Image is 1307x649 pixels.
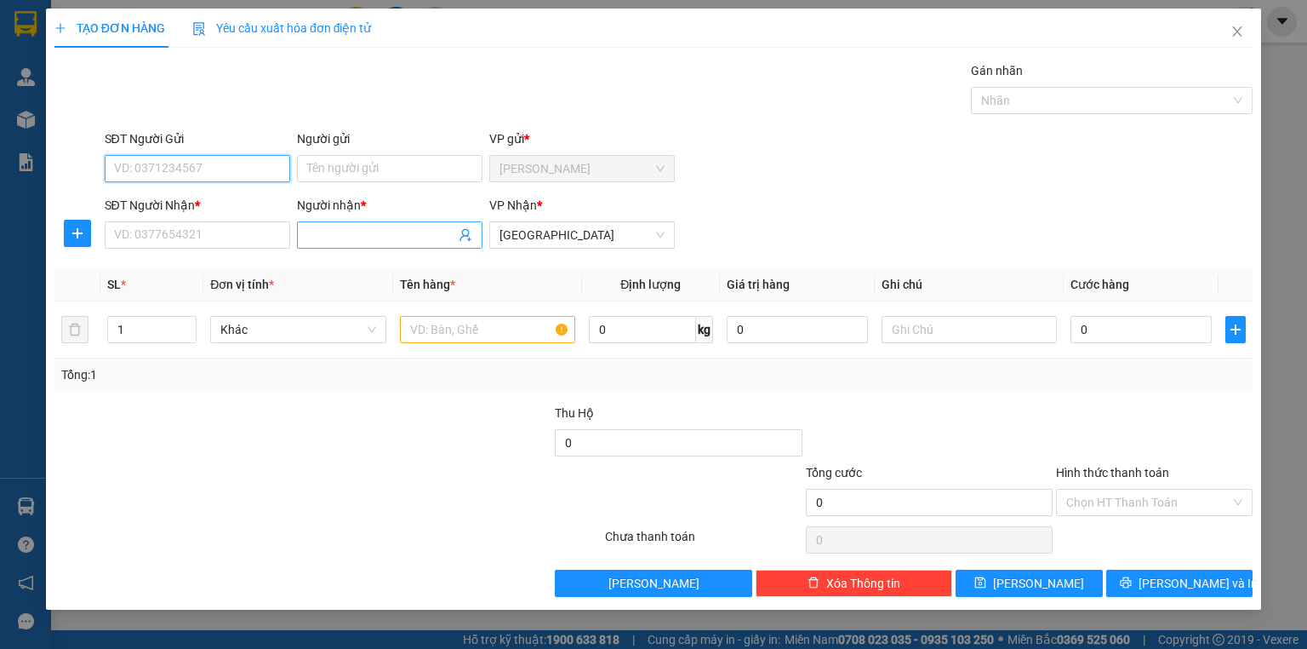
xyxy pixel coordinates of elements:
button: plus [1225,316,1246,343]
button: deleteXóa Thông tin [756,570,952,597]
button: Close [1213,9,1261,56]
span: [PERSON_NAME] [608,574,699,593]
input: 0 [727,316,868,343]
span: delete [808,577,819,590]
span: plus [54,22,66,34]
span: Thu Hộ [555,406,594,420]
span: user-add [459,228,472,242]
button: [PERSON_NAME] [555,570,751,597]
span: [PERSON_NAME] [993,574,1084,593]
span: TẠO ĐƠN HÀNG [54,21,165,35]
span: Giá trị hàng [727,278,790,291]
th: Ghi chú [875,268,1064,302]
button: save[PERSON_NAME] [956,570,1103,597]
span: [PERSON_NAME] và In [1139,574,1258,593]
label: Hình thức thanh toán [1056,466,1169,480]
span: Tổng cước [806,466,862,480]
input: Ghi Chú [882,316,1057,343]
img: icon [192,22,206,36]
span: plus [1226,323,1245,336]
span: SL [107,278,121,291]
span: Định lượng [620,278,681,291]
span: Đơn vị tính [210,278,274,291]
div: SĐT Người Nhận [105,196,290,215]
div: Chưa thanh toán [603,527,803,557]
span: Sài Gòn [499,222,665,248]
div: SĐT Người Gửi [105,129,290,148]
span: VP Nhận [489,198,537,212]
span: close [1230,25,1244,38]
span: kg [696,316,713,343]
div: Người nhận [297,196,482,215]
span: Phan Rang [499,156,665,181]
label: Gán nhãn [971,64,1023,78]
span: printer [1120,577,1132,590]
span: save [974,577,986,590]
span: Khác [220,317,375,342]
span: Cước hàng [1070,278,1129,291]
div: Người gửi [297,129,482,148]
span: Tên hàng [400,278,455,291]
button: printer[PERSON_NAME] và In [1106,570,1253,597]
span: plus [65,227,90,240]
div: Tổng: 1 [61,365,505,384]
button: delete [61,316,88,343]
input: VD: Bàn, Ghế [400,316,575,343]
span: Xóa Thông tin [826,574,900,593]
span: Yêu cầu xuất hóa đơn điện tử [192,21,372,35]
div: VP gửi [489,129,675,148]
button: plus [64,220,91,247]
